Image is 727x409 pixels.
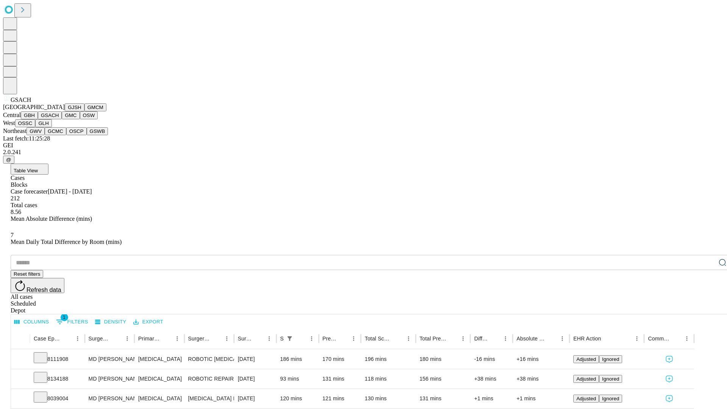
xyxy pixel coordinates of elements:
[546,333,557,344] button: Sort
[599,395,622,403] button: Ignored
[280,350,315,369] div: 186 mins
[11,215,92,222] span: Mean Absolute Difference (mins)
[576,396,596,401] span: Adjusted
[11,202,37,208] span: Total cases
[576,376,596,382] span: Adjusted
[89,369,131,389] div: MD [PERSON_NAME]
[323,389,357,408] div: 121 mins
[280,336,284,342] div: Scheduled In Room Duration
[48,188,92,195] span: [DATE] - [DATE]
[131,316,165,328] button: Export
[84,103,106,111] button: GMCM
[3,120,15,126] span: West
[188,369,230,389] div: ROBOTIC REPAIR INITIAL [MEDICAL_DATA] REDUCIBLE AGE [DEMOGRAPHIC_DATA] OR MORE
[122,333,133,344] button: Menu
[306,333,317,344] button: Menu
[490,333,500,344] button: Sort
[3,149,724,156] div: 2.0.241
[62,111,80,119] button: GMC
[45,127,66,135] button: GCMC
[11,188,48,195] span: Case forecaster
[458,333,468,344] button: Menu
[3,142,724,149] div: GEI
[365,369,412,389] div: 118 mins
[211,333,222,344] button: Sort
[602,396,619,401] span: Ignored
[632,333,642,344] button: Menu
[280,369,315,389] div: 93 mins
[338,333,348,344] button: Sort
[21,111,38,119] button: GBH
[3,112,21,118] span: Central
[138,369,180,389] div: [MEDICAL_DATA]
[87,127,108,135] button: GSWB
[6,157,11,162] span: @
[80,111,98,119] button: OSW
[34,336,61,342] div: Case Epic Id
[11,209,21,215] span: 8.56
[34,369,81,389] div: 8134188
[280,389,315,408] div: 120 mins
[65,103,84,111] button: GJSH
[516,336,546,342] div: Absolute Difference
[15,353,26,366] button: Expand
[447,333,458,344] button: Sort
[15,119,36,127] button: OSSC
[72,333,83,344] button: Menu
[3,104,65,110] span: [GEOGRAPHIC_DATA]
[284,333,295,344] div: 1 active filter
[238,389,273,408] div: [DATE]
[61,314,68,321] span: 1
[576,356,596,362] span: Adjusted
[138,350,180,369] div: [MEDICAL_DATA]
[671,333,682,344] button: Sort
[323,350,357,369] div: 170 mins
[516,350,566,369] div: +16 mins
[11,195,20,201] span: 212
[15,373,26,386] button: Expand
[188,389,230,408] div: [MEDICAL_DATA] DIAGNOSTIC
[348,333,359,344] button: Menu
[403,333,414,344] button: Menu
[238,369,273,389] div: [DATE]
[365,350,412,369] div: 196 mins
[11,239,122,245] span: Mean Daily Total Difference by Room (mins)
[89,336,111,342] div: Surgeon Name
[27,287,61,293] span: Refresh data
[62,333,72,344] button: Sort
[11,97,31,103] span: GSACH
[474,336,489,342] div: Difference
[602,356,619,362] span: Ignored
[11,164,48,175] button: Table View
[420,350,467,369] div: 180 mins
[238,350,273,369] div: [DATE]
[14,168,38,173] span: Table View
[474,389,509,408] div: +1 mins
[420,336,447,342] div: Total Predicted Duration
[648,336,670,342] div: Comments
[602,376,619,382] span: Ignored
[12,316,51,328] button: Select columns
[35,119,51,127] button: GLH
[516,389,566,408] div: +1 mins
[573,395,599,403] button: Adjusted
[3,156,14,164] button: @
[323,369,357,389] div: 131 mins
[573,355,599,363] button: Adjusted
[89,389,131,408] div: MD [PERSON_NAME]
[222,333,232,344] button: Menu
[138,389,180,408] div: [MEDICAL_DATA]
[500,333,511,344] button: Menu
[599,355,622,363] button: Ignored
[420,369,467,389] div: 156 mins
[474,350,509,369] div: -16 mins
[188,350,230,369] div: ROBOTIC [MEDICAL_DATA] REPAIR [MEDICAL_DATA] INITIAL (BILATERAL)
[138,336,160,342] div: Primary Service
[11,232,14,238] span: 7
[253,333,264,344] button: Sort
[365,336,392,342] div: Total Scheduled Duration
[599,375,622,383] button: Ignored
[238,336,253,342] div: Surgery Date
[27,127,45,135] button: GWV
[54,316,90,328] button: Show filters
